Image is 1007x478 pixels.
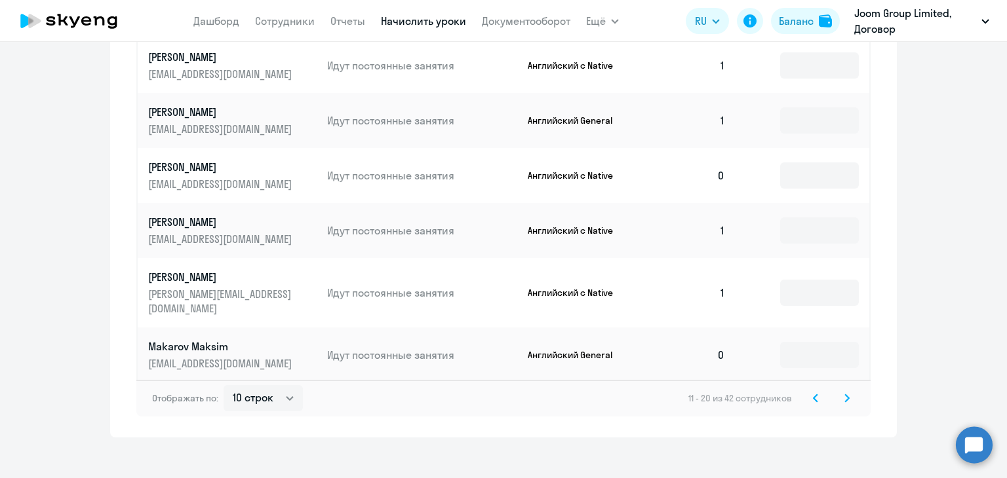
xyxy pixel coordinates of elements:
button: Балансbalance [771,8,840,34]
p: [PERSON_NAME] [148,105,295,119]
img: balance [819,14,832,28]
td: 0 [644,148,736,203]
p: [PERSON_NAME][EMAIL_ADDRESS][DOMAIN_NAME] [148,287,295,316]
p: [EMAIL_ADDRESS][DOMAIN_NAME] [148,122,295,136]
a: [PERSON_NAME][EMAIL_ADDRESS][DOMAIN_NAME] [148,160,317,191]
p: Идут постоянные занятия [327,168,517,183]
p: [EMAIL_ADDRESS][DOMAIN_NAME] [148,232,295,246]
p: [EMAIL_ADDRESS][DOMAIN_NAME] [148,67,295,81]
p: [PERSON_NAME] [148,270,295,284]
span: Отображать по: [152,392,218,404]
a: Документооборот [482,14,570,28]
td: 0 [644,327,736,382]
a: [PERSON_NAME][PERSON_NAME][EMAIL_ADDRESS][DOMAIN_NAME] [148,270,317,316]
p: [PERSON_NAME] [148,160,295,174]
div: Баланс [779,13,814,29]
p: Joom Group Limited, Договор [854,5,976,37]
td: 1 [644,203,736,258]
p: Идут постоянные занятия [327,348,517,362]
p: [EMAIL_ADDRESS][DOMAIN_NAME] [148,356,295,371]
p: [PERSON_NAME] [148,50,295,64]
td: 1 [644,38,736,93]
span: RU [695,13,707,29]
a: [PERSON_NAME][EMAIL_ADDRESS][DOMAIN_NAME] [148,215,317,246]
a: Makarov Maksim[EMAIL_ADDRESS][DOMAIN_NAME] [148,339,317,371]
p: Идут постоянные занятия [327,223,517,238]
p: [PERSON_NAME] [148,215,295,229]
p: Английский с Native [528,225,626,236]
p: [EMAIL_ADDRESS][DOMAIN_NAME] [148,177,295,191]
p: Идут постоянные занятия [327,285,517,300]
p: Идут постоянные занятия [327,58,517,73]
p: Английский General [528,349,626,361]
a: [PERSON_NAME][EMAIL_ADDRESS][DOMAIN_NAME] [148,50,317,81]
a: Дашборд [193,14,239,28]
button: RU [686,8,729,34]
p: Английский General [528,115,626,126]
p: Английский с Native [528,60,626,71]
p: Английский с Native [528,287,626,299]
button: Ещё [586,8,619,34]
a: Отчеты [330,14,365,28]
a: Начислить уроки [381,14,466,28]
p: Английский с Native [528,170,626,181]
p: Идут постоянные занятия [327,113,517,128]
td: 1 [644,93,736,148]
a: Сотрудники [255,14,315,28]
span: 11 - 20 из 42 сотрудников [688,392,792,404]
span: Ещё [586,13,606,29]
td: 1 [644,258,736,327]
button: Joom Group Limited, Договор [848,5,996,37]
a: [PERSON_NAME][EMAIL_ADDRESS][DOMAIN_NAME] [148,105,317,136]
p: Makarov Maksim [148,339,295,354]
